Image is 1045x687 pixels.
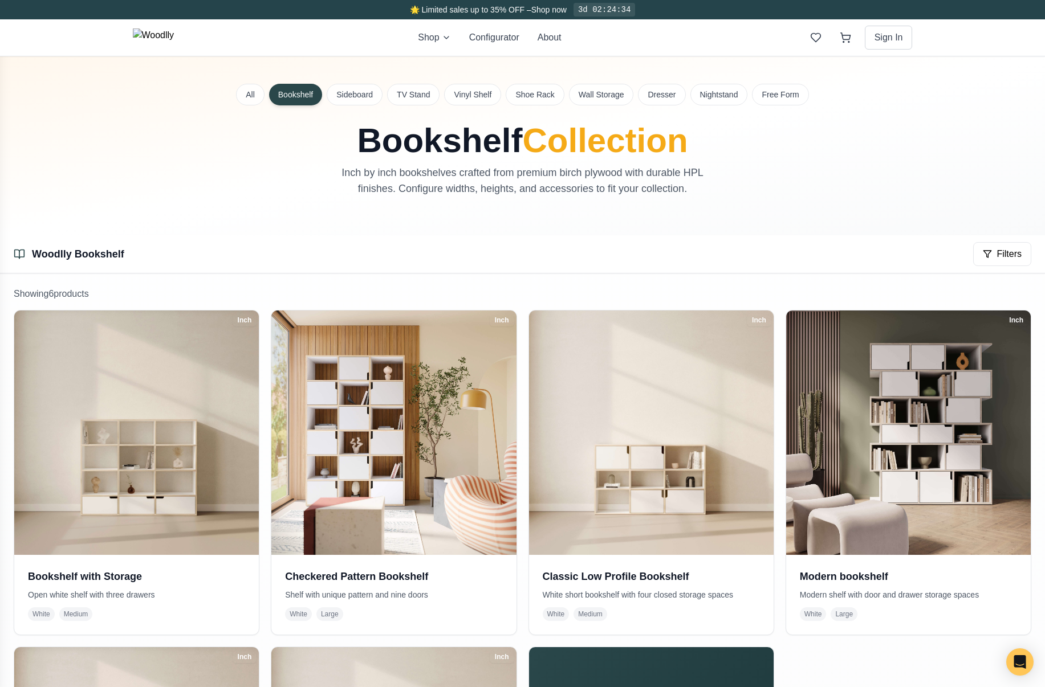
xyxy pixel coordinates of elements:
[752,84,808,105] button: Free Form
[271,310,516,555] img: Checkered Pattern Bookshelf
[1004,314,1028,326] div: Inch
[543,589,760,600] p: White short bookshelf with four closed storage spaces
[569,84,634,105] button: Wall Storage
[285,607,312,621] span: White
[523,121,688,160] span: Collection
[469,31,519,44] button: Configurator
[538,31,562,44] button: About
[444,84,501,105] button: Vinyl Shelf
[331,165,714,197] p: Inch by inch bookshelves crafted from premium birch plywood with durable HPL finishes. Configure ...
[574,3,635,17] div: 3d 02:24:34
[490,314,514,326] div: Inch
[865,26,913,50] button: Sign In
[133,28,174,47] img: Woodlly
[285,569,502,584] h3: Checkered Pattern Bookshelf
[285,589,502,600] p: Shelf with unique pattern and nine doors
[32,248,124,260] a: Woodlly Bookshelf
[997,247,1022,261] span: Filters
[800,607,827,621] span: White
[387,84,440,105] button: TV Stand
[28,589,245,600] p: Open white shelf with three drawers
[973,242,1031,266] button: Filters
[233,314,257,326] div: Inch
[410,5,531,14] span: 🌟 Limited sales up to 35% OFF –
[800,589,1017,600] p: Modern shelf with door and drawer storage spaces
[28,607,55,621] span: White
[831,607,857,621] span: Large
[59,607,93,621] span: Medium
[574,607,607,621] span: Medium
[490,651,514,663] div: Inch
[233,651,257,663] div: Inch
[543,569,760,584] h3: Classic Low Profile Bookshelf
[269,84,322,105] button: Bookshelf
[418,31,450,44] button: Shop
[327,84,383,105] button: Sideboard
[267,124,778,158] h1: Bookshelf
[236,84,265,105] button: All
[543,607,570,621] span: White
[690,84,748,105] button: Nightstand
[529,310,774,555] img: Classic Low Profile Bookshelf
[786,310,1031,555] img: Modern bookshelf
[638,84,685,105] button: Dresser
[1006,648,1034,676] div: Open Intercom Messenger
[747,314,771,326] div: Inch
[14,287,1031,301] p: Showing 6 product s
[531,5,567,14] a: Shop now
[506,84,564,105] button: Shoe Rack
[28,569,245,584] h3: Bookshelf with Storage
[800,569,1017,584] h3: Modern bookshelf
[14,310,259,555] img: Bookshelf with Storage
[316,607,343,621] span: Large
